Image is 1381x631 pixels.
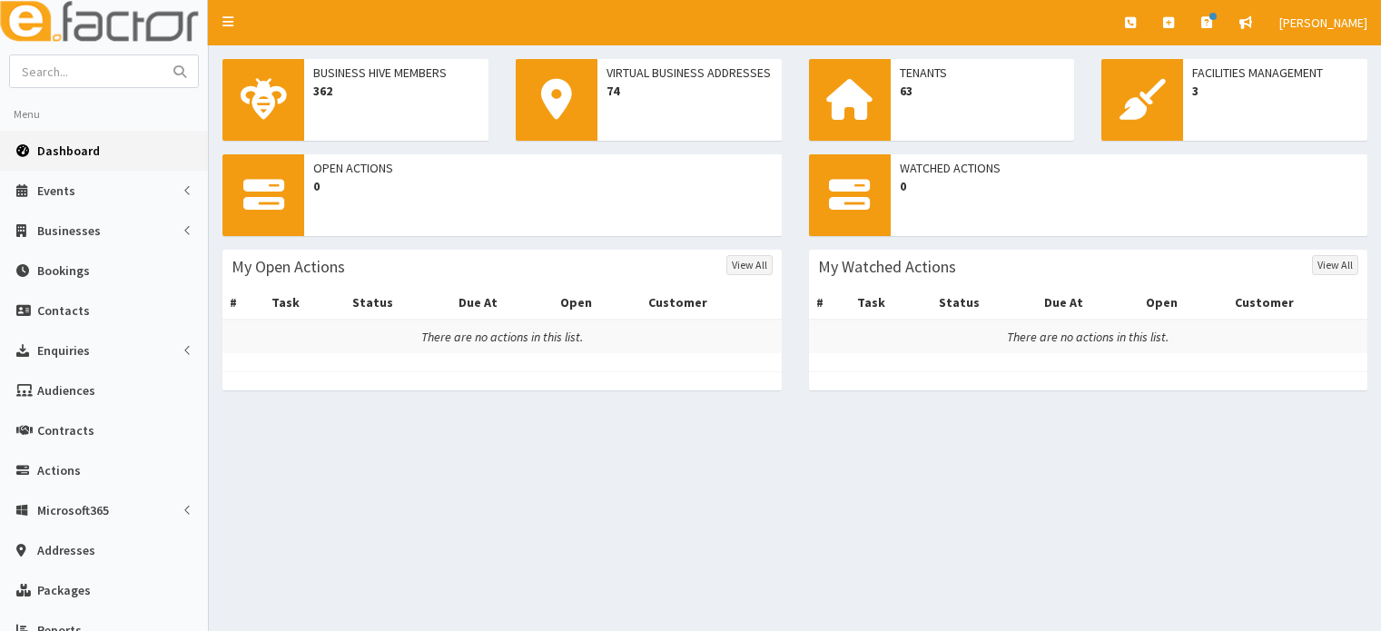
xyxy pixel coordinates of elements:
span: Contracts [37,422,94,439]
span: Businesses [37,222,101,239]
span: Contacts [37,302,90,319]
input: Search... [10,55,163,87]
span: Open Actions [313,159,773,177]
span: Bookings [37,262,90,279]
span: Microsoft365 [37,502,109,518]
th: # [222,286,264,320]
span: Audiences [37,382,95,399]
th: Open [553,286,641,320]
i: There are no actions in this list. [421,329,583,345]
th: Due At [451,286,553,320]
th: Task [850,286,932,320]
span: 0 [900,177,1359,195]
span: Packages [37,582,91,598]
span: 74 [607,82,773,100]
span: [PERSON_NAME] [1279,15,1367,31]
span: 3 [1192,82,1358,100]
a: View All [726,255,773,275]
span: Business Hive Members [313,64,479,82]
span: Addresses [37,542,95,558]
span: Facilities Management [1192,64,1358,82]
span: 362 [313,82,479,100]
span: Dashboard [37,143,100,159]
h3: My Open Actions [232,259,345,275]
th: Open [1139,286,1227,320]
th: Customer [641,286,781,320]
h3: My Watched Actions [818,259,956,275]
th: Due At [1037,286,1139,320]
span: 0 [313,177,773,195]
th: Task [264,286,346,320]
span: Events [37,182,75,199]
span: Virtual Business Addresses [607,64,773,82]
span: Actions [37,462,81,478]
th: Status [932,286,1037,320]
span: 63 [900,82,1066,100]
th: # [809,286,851,320]
th: Customer [1228,286,1367,320]
a: View All [1312,255,1358,275]
span: Tenants [900,64,1066,82]
th: Status [345,286,450,320]
span: Enquiries [37,342,90,359]
span: Watched Actions [900,159,1359,177]
i: There are no actions in this list. [1007,329,1169,345]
